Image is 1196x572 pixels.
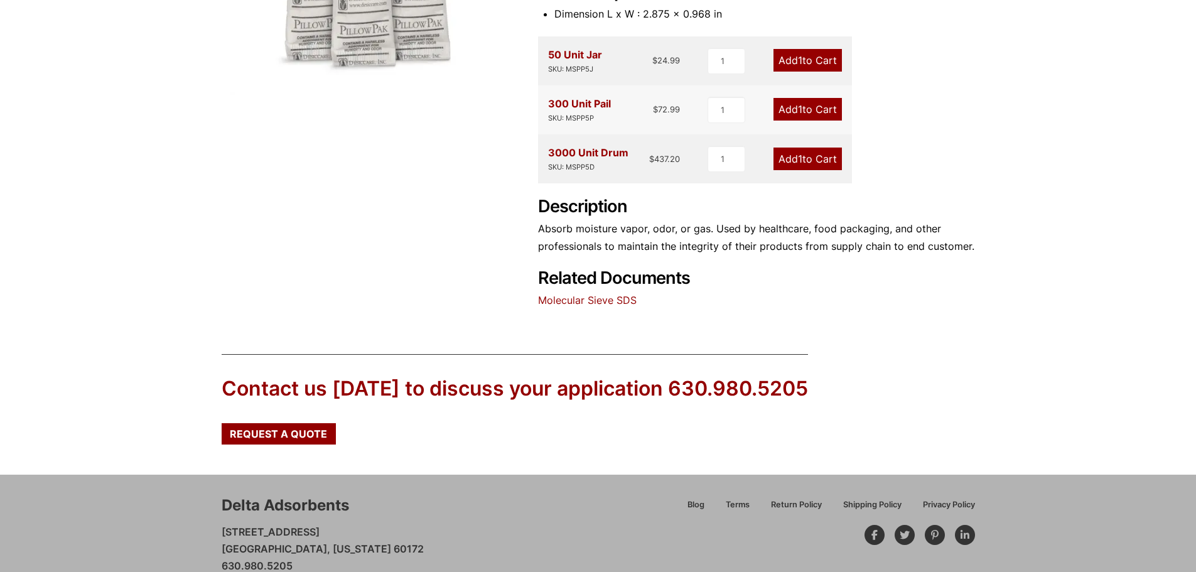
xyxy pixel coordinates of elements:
a: Request a Quote [222,423,336,445]
span: 1 [798,103,802,116]
div: SKU: MSPP5P [548,112,611,124]
div: 300 Unit Pail [548,95,611,124]
bdi: 437.20 [649,154,680,164]
span: Privacy Policy [923,501,975,509]
span: Request a Quote [230,429,327,439]
span: Shipping Policy [843,501,902,509]
span: 1 [798,153,802,165]
li: Dimension L x W : 2.875 x 0.968 in [554,6,975,23]
a: Add1to Cart [773,49,842,72]
h2: Description [538,197,975,217]
a: Blog [677,498,715,520]
span: $ [652,55,657,65]
span: 1 [798,54,802,67]
div: SKU: MSPP5D [548,161,628,173]
div: 50 Unit Jar [548,46,602,75]
span: Terms [726,501,750,509]
a: Add1to Cart [773,98,842,121]
div: 3000 Unit Drum [548,144,628,173]
span: Blog [687,501,704,509]
span: $ [653,104,658,114]
p: Absorb moisture vapor, odor, or gas. Used by healthcare, food packaging, and other professionals ... [538,220,975,254]
span: $ [649,154,654,164]
a: Add1to Cart [773,148,842,170]
a: Return Policy [760,498,832,520]
div: Contact us [DATE] to discuss your application 630.980.5205 [222,375,808,403]
a: Privacy Policy [912,498,975,520]
div: Delta Adsorbents [222,495,349,516]
bdi: 24.99 [652,55,680,65]
a: Molecular Sieve SDS [538,294,637,306]
div: SKU: MSPP5J [548,63,602,75]
a: Terms [715,498,760,520]
bdi: 72.99 [653,104,680,114]
a: Shipping Policy [832,498,912,520]
span: Return Policy [771,501,822,509]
